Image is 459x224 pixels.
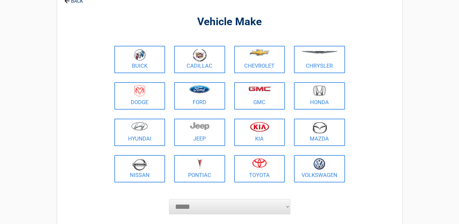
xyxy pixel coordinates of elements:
img: buick [134,49,146,61]
img: honda [313,85,326,96]
h2: Vehicle Make [113,15,346,29]
img: pontiac [197,158,203,170]
img: ford [189,85,210,93]
img: kia [250,122,269,132]
img: toyota [252,158,267,168]
a: Toyota [234,155,285,182]
img: gmc [248,86,271,91]
a: Chrysler [294,46,345,73]
img: volkswagen [313,158,325,170]
a: Buick [114,46,165,73]
img: hyundai [131,122,148,131]
a: Jeep [174,119,225,146]
a: Hyundai [114,119,165,146]
img: mazda [312,122,327,134]
a: Pontiac [174,155,225,182]
a: Cadillac [174,46,225,73]
a: Dodge [114,82,165,110]
a: Kia [234,119,285,146]
img: chrysler [301,51,338,54]
img: nissan [132,158,147,171]
img: jeep [190,122,209,130]
a: Mazda [294,119,345,146]
a: Honda [294,82,345,110]
img: dodge [134,85,145,97]
img: cadillac [193,49,207,62]
a: GMC [234,82,285,110]
a: Nissan [114,155,165,182]
img: chevrolet [249,49,270,56]
a: Chevrolet [234,46,285,73]
a: Ford [174,82,225,110]
a: Volkswagen [294,155,345,182]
